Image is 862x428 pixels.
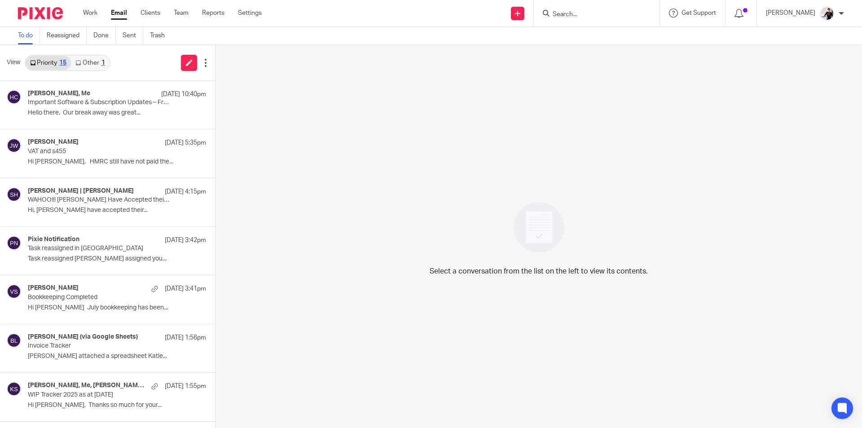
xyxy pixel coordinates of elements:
a: Other1 [71,56,109,70]
p: Important Software & Subscription Updates – From [DATE] [28,99,171,106]
a: Settings [238,9,262,18]
p: Select a conversation from the list on the left to view its contents. [430,266,648,277]
h4: [PERSON_NAME], Me [28,90,90,97]
img: Pixie [18,7,63,19]
p: WAHOO!!! [PERSON_NAME] Have Accepted their Proposal [28,196,171,204]
p: [DATE] 1:56pm [165,333,206,342]
p: Hello there. Our break away was great... [28,109,206,117]
a: Priority15 [26,56,71,70]
img: image [508,196,570,259]
div: 1 [101,60,105,66]
h4: [PERSON_NAME] [28,284,79,292]
a: Email [111,9,127,18]
a: To do [18,27,40,44]
a: Trash [150,27,172,44]
a: Work [83,9,97,18]
p: WIP Tracker 2025 as at [DATE] [28,391,171,399]
p: Invoice Tracker [28,342,171,350]
p: Hi [PERSON_NAME], HMRC still have not paid the... [28,158,206,166]
img: svg%3E [7,187,21,202]
h4: [PERSON_NAME] | [PERSON_NAME] [28,187,134,195]
p: Hi [PERSON_NAME], Thanks so much for your... [28,402,206,409]
p: [DATE] 3:41pm [165,284,206,293]
input: Search [552,11,633,19]
img: svg%3E [7,382,21,396]
img: svg%3E [7,333,21,348]
p: Bookkeeping Completed [28,294,171,301]
p: [DATE] 5:35pm [165,138,206,147]
h4: [PERSON_NAME] (via Google Sheets) [28,333,138,341]
p: Hi [PERSON_NAME] July bookkeeping has been... [28,304,206,312]
a: Reports [202,9,224,18]
p: [DATE] 1:55pm [165,382,206,391]
img: svg%3E [7,90,21,104]
p: Hi, [PERSON_NAME] have accepted their... [28,207,206,214]
span: View [7,58,20,67]
img: svg%3E [7,236,21,250]
p: [DATE] 3:42pm [165,236,206,245]
p: [PERSON_NAME] [766,9,815,18]
span: Get Support [682,10,716,16]
a: Reassigned [47,27,87,44]
img: svg%3E [7,284,21,299]
p: Task reassigned [PERSON_NAME] assigned you... [28,255,206,263]
p: Task reassigned in [GEOGRAPHIC_DATA] [28,245,171,252]
p: VAT and s455 [28,148,171,155]
p: [DATE] 4:15pm [165,187,206,196]
p: [PERSON_NAME] attached a spreadsheet Katie... [28,353,206,360]
a: Clients [141,9,160,18]
div: 15 [59,60,66,66]
a: Sent [123,27,143,44]
h4: Pixie Notification [28,236,79,243]
p: [DATE] 10:40pm [161,90,206,99]
a: Done [93,27,116,44]
img: svg%3E [7,138,21,153]
a: Team [174,9,189,18]
h4: [PERSON_NAME], Me, [PERSON_NAME] (via Google Sheets) [28,382,147,389]
img: AV307615.jpg [820,6,834,21]
h4: [PERSON_NAME] [28,138,79,146]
